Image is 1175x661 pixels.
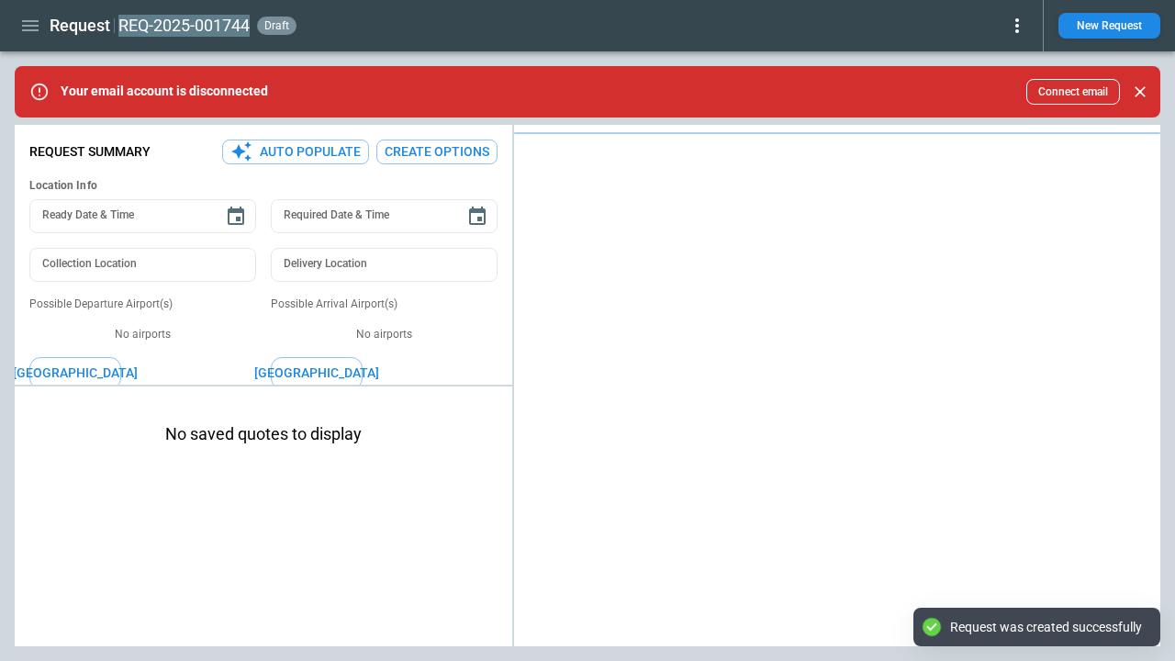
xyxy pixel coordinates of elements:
[15,394,512,475] h2: No saved quotes to display
[50,15,110,37] h1: Request
[950,619,1142,635] div: Request was created successfully
[29,297,256,312] p: Possible Departure Airport(s)
[61,84,268,99] p: Your email account is disconnected
[29,179,498,193] h6: Location Info
[1127,72,1153,112] div: dismiss
[376,140,498,164] button: Create Options
[222,140,369,164] button: Auto Populate
[271,297,498,312] p: Possible Arrival Airport(s)
[1127,79,1153,105] button: Close
[29,144,151,160] p: Request Summary
[459,198,496,235] button: Choose date
[218,198,254,235] button: Choose date
[29,327,256,342] p: No airports
[271,357,363,389] button: [GEOGRAPHIC_DATA]
[261,19,293,32] span: draft
[1026,79,1120,105] button: Connect email
[118,15,250,37] h2: REQ-2025-001744
[29,357,121,389] button: [GEOGRAPHIC_DATA]
[271,327,498,342] p: No airports
[1058,13,1160,39] button: New Request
